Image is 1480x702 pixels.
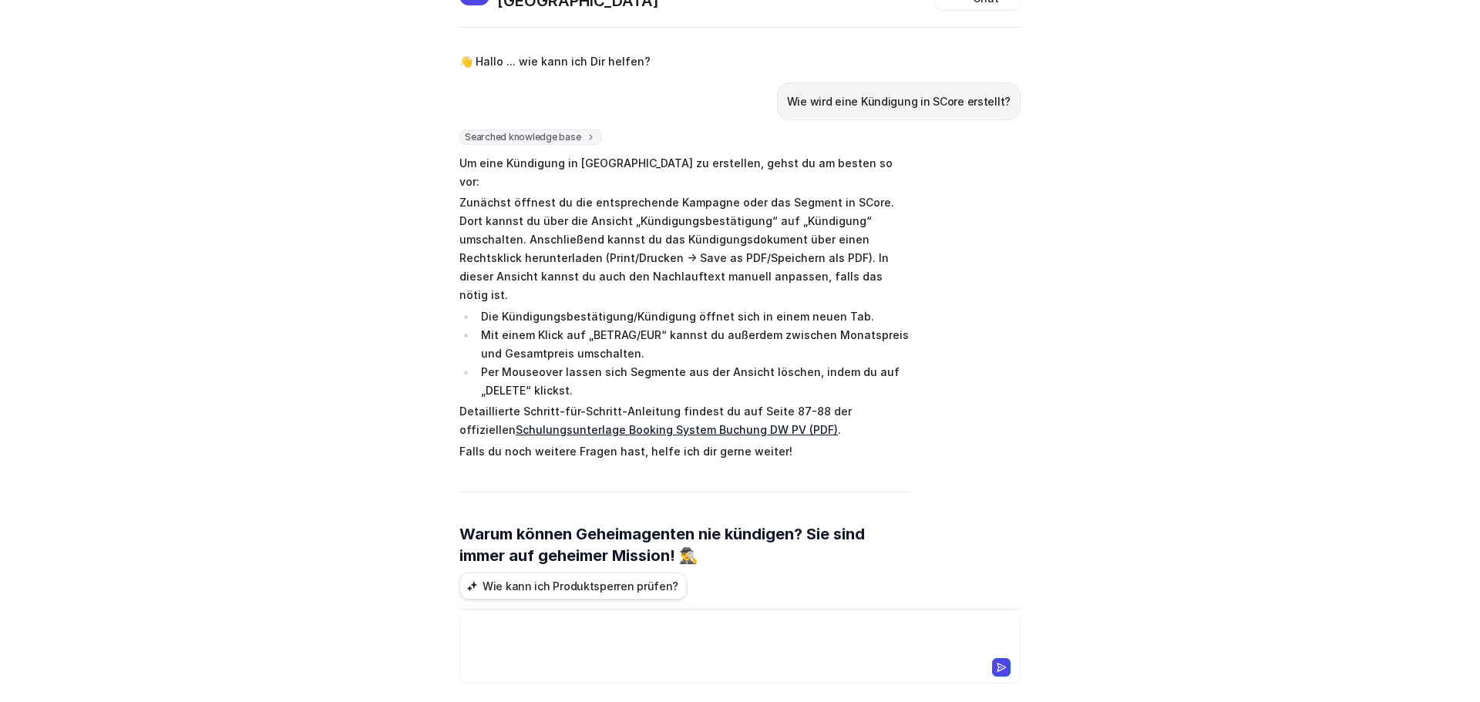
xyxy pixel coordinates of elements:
p: Detaillierte Schritt-für-Schritt-Anleitung findest du auf Seite 87-88 der offiziellen . [459,402,910,439]
li: Die Kündigungsbestätigung/Kündigung öffnet sich in einem neuen Tab. [476,307,910,326]
li: Per Mouseover lassen sich Segmente aus der Ansicht löschen, indem du auf „DELETE“ klickst. [476,363,910,400]
p: Wie wird eine Kündigung in SCore erstellt? [787,92,1011,111]
li: Mit einem Klick auf „BETRAG/EUR“ kannst du außerdem zwischen Monatspreis und Gesamtpreis umschalten. [476,326,910,363]
span: Searched knowledge base [459,129,602,145]
a: Schulungsunterlage Booking System Buchung DW PV (PDF) [516,423,838,436]
p: Falls du noch weitere Fragen hast, helfe ich dir gerne weiter! [459,442,910,461]
p: 👋 Hallo ... wie kann ich Dir helfen? [459,52,651,71]
h2: Warum können Geheimagenten nie kündigen? Sie sind immer auf geheimer Mission! 🕵️‍♂️ [459,523,910,566]
p: Um eine Kündigung in [GEOGRAPHIC_DATA] zu erstellen, gehst du am besten so vor: [459,154,910,191]
button: Wie kann ich Produktsperren prüfen? [459,573,687,600]
p: Zunächst öffnest du die entsprechende Kampagne oder das Segment in SCore. Dort kannst du über die... [459,193,910,304]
